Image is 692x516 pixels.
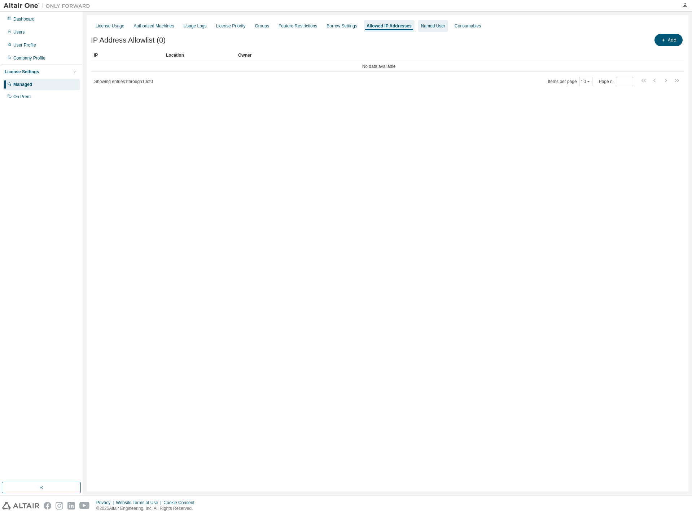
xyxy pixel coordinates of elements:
div: Groups [255,23,269,29]
img: youtube.svg [79,502,90,510]
div: Company Profile [13,55,45,61]
span: IP Address Allowlist (0) [91,36,166,44]
div: On Prem [13,94,31,100]
img: altair_logo.svg [2,502,39,510]
div: Managed [13,82,32,87]
div: Authorized Machines [133,23,174,29]
img: facebook.svg [44,502,51,510]
div: Consumables [455,23,481,29]
div: License Settings [5,69,39,75]
button: 10 [581,79,591,84]
div: License Priority [216,23,246,29]
img: linkedin.svg [67,502,75,510]
p: © 2025 Altair Engineering, Inc. All Rights Reserved. [96,506,199,512]
span: Items per page [548,77,592,86]
td: No data available [91,61,667,72]
div: Usage Logs [183,23,206,29]
img: instagram.svg [56,502,63,510]
div: Website Terms of Use [116,500,163,506]
span: Page n. [599,77,633,86]
div: Users [13,29,25,35]
div: Borrow Settings [327,23,357,29]
div: Privacy [96,500,116,506]
div: Feature Restrictions [279,23,317,29]
div: IP [94,49,160,61]
div: Owner [238,49,664,61]
button: Add [654,34,683,46]
img: Altair One [4,2,94,9]
div: Cookie Consent [163,500,198,506]
div: Named User [421,23,445,29]
span: Showing entries 1 through 10 of 0 [94,79,153,84]
div: License Usage [96,23,124,29]
div: User Profile [13,42,36,48]
div: Allowed IP Addresses [367,23,412,29]
div: Dashboard [13,16,35,22]
div: Location [166,49,232,61]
